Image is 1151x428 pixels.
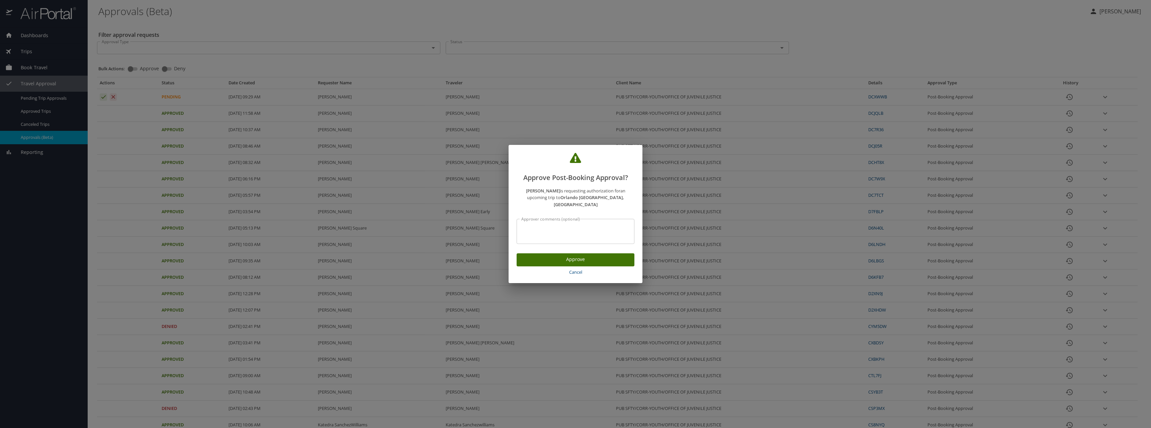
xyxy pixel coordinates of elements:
[554,194,624,207] strong: Orlando [GEOGRAPHIC_DATA], [GEOGRAPHIC_DATA]
[517,266,634,278] button: Cancel
[526,188,560,194] strong: [PERSON_NAME]
[522,255,629,264] span: Approve
[519,268,632,276] span: Cancel
[517,153,634,183] h2: Approve Post-Booking Approval?
[517,187,634,208] p: is requesting authorization for an upcoming trip to
[517,253,634,266] button: Approve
